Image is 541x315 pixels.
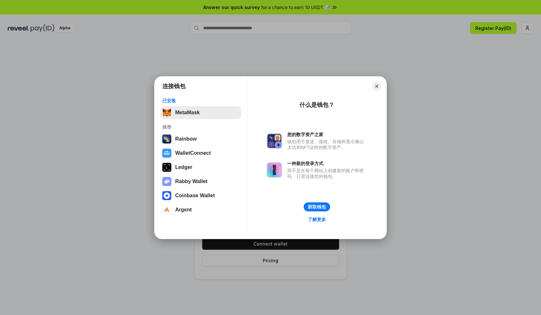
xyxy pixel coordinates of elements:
[304,202,330,211] button: 获取钱包
[160,147,241,160] button: WalletConnect
[287,139,367,150] div: 钱包用于发送、接收、存储和显示像以太坊和NFT这样的数字资产。
[175,164,192,170] div: Ledger
[160,106,241,119] button: MetaMask
[308,217,326,222] div: 了解更多
[287,168,367,179] div: 而不是在每个网站上创建新的账户和密码，只需连接您的钱包。
[175,110,200,116] div: MetaMask
[175,193,215,199] div: Coinbase Wallet
[162,177,171,186] img: svg+xml,%3Csvg%20xmlns%3D%22http%3A%2F%2Fwww.w3.org%2F2000%2Fsvg%22%20fill%3D%22none%22%20viewBox...
[160,189,241,202] button: Coinbase Wallet
[304,215,330,224] a: 了解更多
[175,136,197,142] div: Rainbow
[162,149,171,158] img: svg+xml,%3Csvg%20width%3D%2228%22%20height%3D%2228%22%20viewBox%3D%220%200%2028%2028%22%20fill%3D...
[162,98,239,104] div: 已安装
[160,133,241,145] button: Rainbow
[175,179,207,184] div: Rabby Wallet
[162,108,171,117] img: svg+xml,%3Csvg%20fill%3D%22none%22%20height%3D%2233%22%20viewBox%3D%220%200%2035%2033%22%20width%...
[162,82,185,90] h1: 连接钱包
[162,191,171,200] img: svg+xml,%3Csvg%20width%3D%2228%22%20height%3D%2228%22%20viewBox%3D%220%200%2028%2028%22%20fill%3D...
[160,175,241,188] button: Rabby Wallet
[175,150,211,156] div: WalletConnect
[267,162,282,178] img: svg+xml,%3Csvg%20xmlns%3D%22http%3A%2F%2Fwww.w3.org%2F2000%2Fsvg%22%20fill%3D%22none%22%20viewBox...
[162,124,239,130] div: 推荐
[267,133,282,149] img: svg+xml,%3Csvg%20xmlns%3D%22http%3A%2F%2Fwww.w3.org%2F2000%2Fsvg%22%20fill%3D%22none%22%20viewBox...
[299,101,334,109] div: 什么是钱包？
[287,132,367,137] div: 您的数字资产之家
[372,82,381,91] button: Close
[175,207,192,213] div: Argent
[162,134,171,144] img: svg+xml,%3Csvg%20width%3D%22120%22%20height%3D%22120%22%20viewBox%3D%220%200%20120%20120%22%20fil...
[308,204,326,210] div: 获取钱包
[160,161,241,174] button: Ledger
[162,205,171,214] img: svg+xml,%3Csvg%20width%3D%2228%22%20height%3D%2228%22%20viewBox%3D%220%200%2028%2028%22%20fill%3D...
[287,161,367,166] div: 一种新的登录方式
[160,203,241,216] button: Argent
[162,163,171,172] img: svg+xml,%3Csvg%20xmlns%3D%22http%3A%2F%2Fwww.w3.org%2F2000%2Fsvg%22%20width%3D%2228%22%20height%3...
